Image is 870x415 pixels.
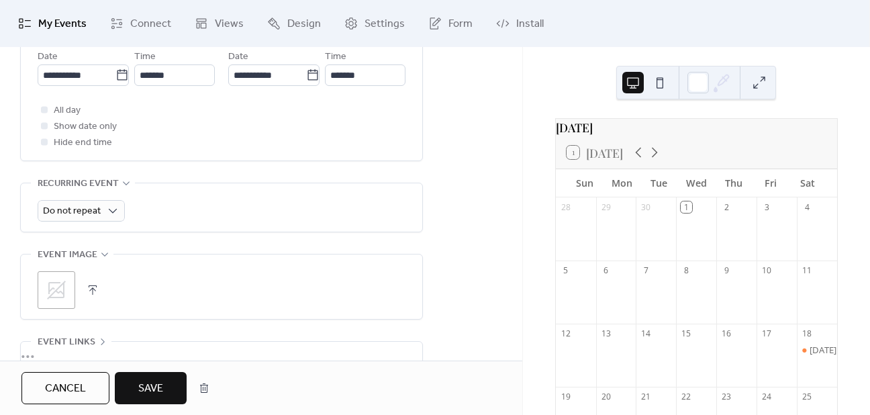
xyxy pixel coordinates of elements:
span: Event links [38,334,95,351]
div: 19 [560,391,571,402]
div: Sun [567,169,603,197]
div: 8 [681,265,692,276]
button: Cancel [21,372,109,404]
div: Thu [715,169,752,197]
div: 18 [802,328,813,339]
div: Mon [603,169,640,197]
span: Form [448,16,473,32]
span: Time [325,49,346,65]
span: Cancel [45,381,86,397]
div: 29 [600,201,612,213]
div: 22 [681,391,692,402]
span: Date [228,49,248,65]
div: [DATE] Event [810,344,861,356]
div: 24 [761,391,773,402]
div: 3 [761,201,773,213]
a: Install [486,5,554,42]
span: Save [138,381,163,397]
div: 6 [600,265,612,276]
div: Halloween Event [797,344,837,356]
span: Time [134,49,156,65]
div: 4 [802,201,813,213]
span: Show date only [54,119,117,135]
a: Views [185,5,254,42]
div: 15 [681,328,692,339]
span: My Events [38,16,87,32]
div: 11 [802,265,813,276]
div: 17 [761,328,773,339]
div: ; [38,271,75,309]
span: Settings [365,16,405,32]
span: Do not repeat [43,202,101,220]
div: 30 [640,201,652,213]
div: 12 [560,328,571,339]
span: Views [215,16,244,32]
span: Event image [38,247,97,263]
div: 13 [600,328,612,339]
div: 7 [640,265,652,276]
span: Hide end time [54,135,112,151]
div: 2 [721,201,732,213]
span: Install [516,16,544,32]
div: 28 [560,201,571,213]
div: 21 [640,391,652,402]
div: Tue [640,169,677,197]
div: ••• [21,342,422,370]
a: Form [418,5,483,42]
div: Fri [752,169,789,197]
span: Design [287,16,321,32]
a: My Events [8,5,97,42]
div: 25 [802,391,813,402]
span: Recurring event [38,176,119,192]
div: 20 [600,391,612,402]
button: Save [115,372,187,404]
div: 10 [761,265,773,276]
div: 14 [640,328,652,339]
div: 1 [681,201,692,213]
div: 9 [721,265,732,276]
span: All day [54,103,81,119]
div: 5 [560,265,571,276]
a: Settings [334,5,415,42]
div: [DATE] [556,119,837,136]
div: Sat [789,169,826,197]
div: 23 [721,391,732,402]
a: Design [257,5,331,42]
div: Wed [678,169,715,197]
div: 16 [721,328,732,339]
span: Connect [130,16,171,32]
a: Connect [100,5,181,42]
span: Date [38,49,58,65]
